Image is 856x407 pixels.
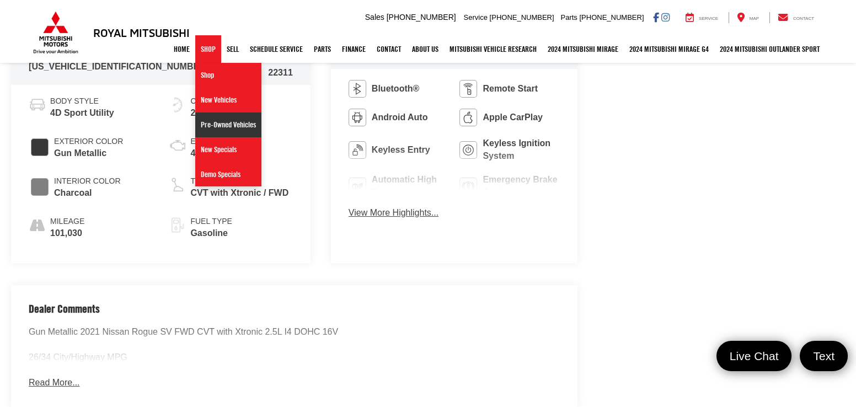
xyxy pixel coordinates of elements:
span: Live Chat [724,349,784,363]
img: Mitsubishi [31,11,81,54]
a: 2024 Mitsubishi Mirage [542,35,624,63]
a: Sell [221,35,244,63]
a: 2024 Mitsubishi Outlander SPORT [714,35,825,63]
a: Parts: Opens in a new tab [308,35,336,63]
img: Fuel Economy [169,96,186,114]
a: Finance [336,35,371,63]
img: Apple CarPlay [459,109,477,126]
span: Keyless Ignition System [483,137,560,163]
span: Charcoal [54,187,121,200]
span: [PHONE_NUMBER] [579,13,644,22]
span: Map [750,16,759,21]
a: Shop [195,63,261,88]
span: #383838 [31,138,49,156]
span: Remote Start [483,83,538,95]
span: CVT with Xtronic / FWD [190,187,288,200]
a: Service [677,12,726,23]
span: 26/34 MPG [190,107,246,120]
a: Schedule Service: Opens in a new tab [244,35,308,63]
span: Apple CarPlay [483,111,542,124]
span: Sales [365,13,384,22]
span: 22311 [268,68,293,77]
a: Pre-Owned Vehicles [195,113,261,137]
img: Keyless Entry [349,141,366,159]
span: Android Auto [372,111,428,124]
img: Android Auto [349,109,366,126]
span: City/Highway [190,96,246,107]
span: [PHONE_NUMBER] [387,13,456,22]
a: New Specials [195,137,261,162]
i: mileage icon [29,216,45,232]
h3: Royal Mitsubishi [93,26,190,39]
a: Text [800,341,848,371]
span: #808080 [31,178,49,196]
span: Gun Metallic [54,147,123,160]
a: Shop [195,35,221,63]
span: Text [807,349,840,363]
span: 4 Cyl - 2.5 L [190,147,239,160]
span: Interior Color [54,176,121,187]
span: [PHONE_NUMBER] [490,13,554,22]
a: Contact [769,12,822,23]
button: Read More... [29,377,79,389]
a: Facebook: Click to visit our Facebook page [653,13,659,22]
span: 4D Sport Utility [50,107,114,120]
span: Body Style [50,96,114,107]
span: Engine [190,136,239,147]
h2: Dealer Comments [29,303,560,326]
a: Home [168,35,195,63]
span: [US_VEHICLE_IDENTIFICATION_NUMBER] [29,62,208,71]
span: Fuel Type [190,216,232,227]
span: Service [699,16,718,21]
span: Mileage [50,216,84,227]
img: Remote Start [459,80,477,98]
span: 101,030 [50,227,84,240]
span: Parts [560,13,577,22]
a: Demo Specials [195,162,261,186]
a: New Vehicles [195,88,261,113]
span: Exterior Color [54,136,123,147]
a: Mitsubishi Vehicle Research [444,35,542,63]
img: Keyless Ignition System [459,141,477,159]
span: Service [464,13,488,22]
a: Instagram: Click to visit our Instagram page [661,13,670,22]
a: About Us [406,35,444,63]
img: Bluetooth® [349,80,366,98]
a: 2024 Mitsubishi Mirage G4 [624,35,714,63]
button: View More Highlights... [349,207,438,219]
span: Contact [793,16,814,21]
span: Keyless Entry [372,144,430,157]
span: Transmission [190,176,288,187]
span: Bluetooth® [372,83,419,95]
a: Contact [371,35,406,63]
div: Gun Metallic 2021 Nissan Rogue SV FWD CVT with Xtronic 2.5L I4 DOHC 16V 26/34 City/Highway MPG [29,326,560,364]
a: Map [729,12,767,23]
span: Gasoline [190,227,232,240]
a: Live Chat [716,341,792,371]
